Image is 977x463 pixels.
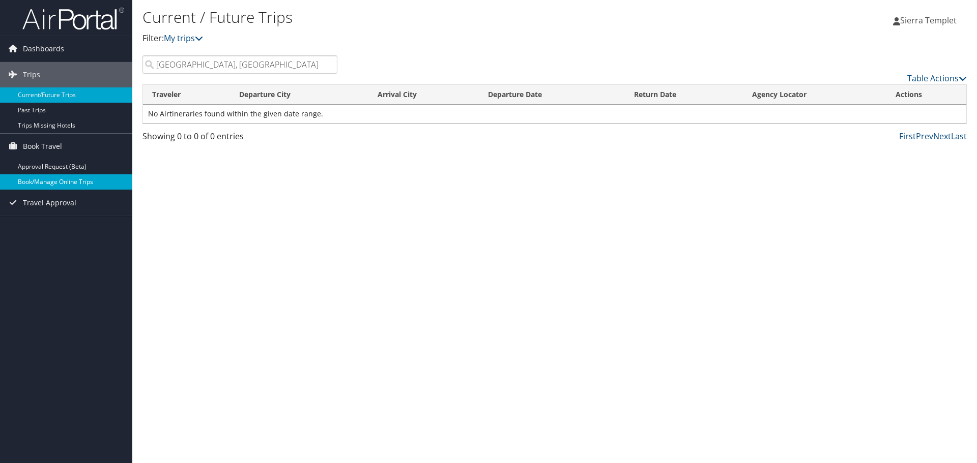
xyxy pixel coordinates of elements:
td: No Airtineraries found within the given date range. [143,105,966,123]
th: Traveler: activate to sort column ascending [143,85,230,105]
a: First [899,131,916,142]
a: Last [951,131,967,142]
a: Sierra Templet [893,5,967,36]
a: Next [933,131,951,142]
th: Actions [886,85,966,105]
th: Return Date: activate to sort column ascending [625,85,743,105]
span: Travel Approval [23,190,76,215]
img: airportal-logo.png [22,7,124,30]
th: Departure City: activate to sort column ascending [230,85,368,105]
input: Search Traveler or Arrival City [142,55,337,74]
h1: Current / Future Trips [142,7,692,28]
a: Prev [916,131,933,142]
p: Filter: [142,32,692,45]
span: Trips [23,62,40,87]
a: Table Actions [907,73,967,84]
th: Agency Locator: activate to sort column ascending [743,85,886,105]
div: Showing 0 to 0 of 0 entries [142,130,337,147]
span: Dashboards [23,36,64,61]
span: Book Travel [23,134,62,159]
th: Arrival City: activate to sort column ascending [368,85,479,105]
a: My trips [164,33,203,44]
span: Sierra Templet [900,15,957,26]
th: Departure Date: activate to sort column descending [479,85,625,105]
